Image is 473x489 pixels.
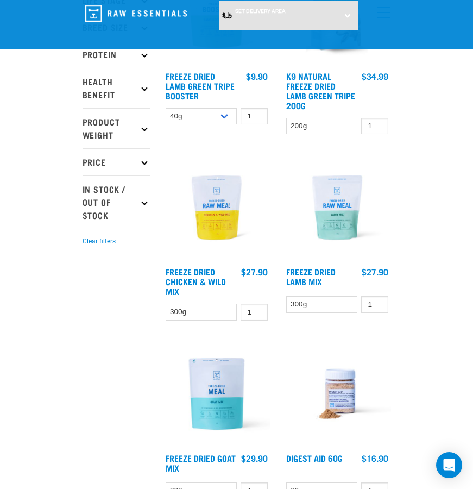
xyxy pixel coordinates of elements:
[83,148,150,175] p: Price
[436,452,462,478] div: Open Intercom Messenger
[235,8,286,14] span: Set Delivery Area
[83,175,150,229] p: In Stock / Out Of Stock
[166,455,236,470] a: Freeze Dried Goat Mix
[362,453,388,463] div: $16.90
[286,73,355,108] a: K9 Natural Freeze Dried Lamb Green Tripe 200g
[222,11,232,20] img: van-moving.png
[286,269,336,284] a: Freeze Dried Lamb Mix
[361,296,388,313] input: 1
[246,71,268,81] div: $9.90
[83,236,116,246] button: Clear filters
[283,154,391,261] img: RE Product Shoot 2023 Nov8677
[83,41,150,68] p: Protein
[283,340,391,448] img: Raw Essentials Digest Aid Pet Supplement
[362,71,388,81] div: $34.99
[83,68,150,108] p: Health Benefit
[85,5,187,22] img: Raw Essentials Logo
[361,118,388,135] input: 1
[241,453,268,463] div: $29.90
[362,267,388,277] div: $27.90
[166,269,226,293] a: Freeze Dried Chicken & Wild Mix
[83,108,150,148] p: Product Weight
[286,455,343,460] a: Digest Aid 60g
[241,108,268,125] input: 1
[166,73,235,98] a: Freeze Dried Lamb Green Tripe Booster
[241,304,268,321] input: 1
[163,340,270,448] img: Raw Essentials Freeze Dried Goat Mix
[241,267,268,277] div: $27.90
[163,154,270,261] img: RE Product Shoot 2023 Nov8678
